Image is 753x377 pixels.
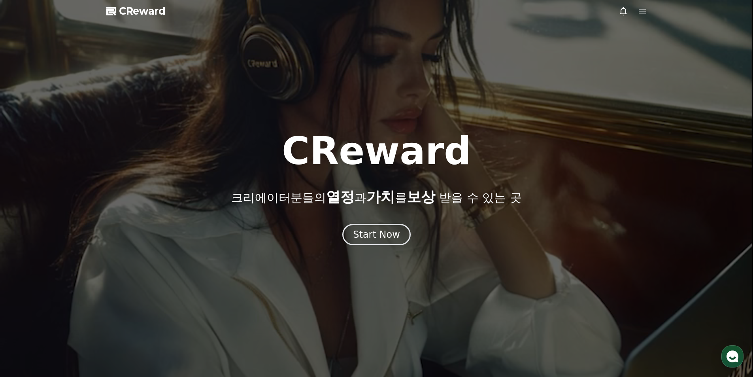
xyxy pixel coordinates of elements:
a: Start Now [342,232,411,239]
p: 크리에이터분들의 과 를 받을 수 있는 곳 [231,189,521,205]
a: CReward [106,5,166,17]
div: Start Now [353,228,400,241]
span: 가치 [366,189,395,205]
h1: CReward [282,132,471,170]
span: 보상 [407,189,435,205]
span: CReward [119,5,166,17]
button: Start Now [342,224,411,245]
span: 열정 [326,189,355,205]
